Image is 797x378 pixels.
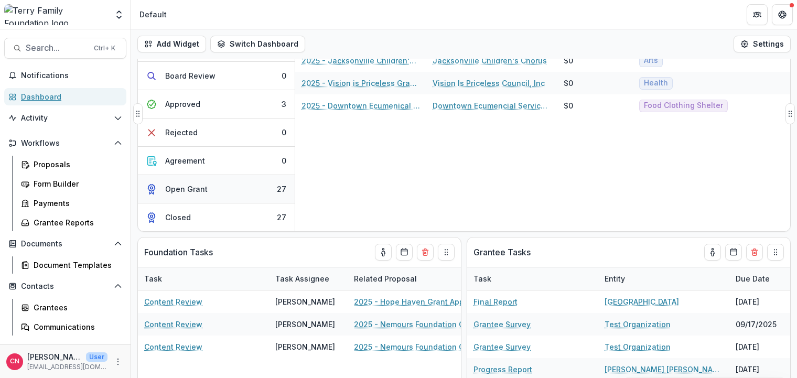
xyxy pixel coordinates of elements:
div: 27 [277,212,286,223]
div: Closed [165,212,191,223]
button: Board Review0 [138,62,295,90]
button: Add Widget [137,36,206,52]
div: Grantee Reports [34,217,118,228]
div: Form Builder [34,178,118,189]
div: Carol Nieves [10,358,19,365]
button: Settings [734,36,791,52]
button: Drag [438,244,455,261]
button: Calendar [725,244,742,261]
div: Due Date [729,273,776,284]
a: Communications [17,318,126,336]
a: Grantee Reports [17,214,126,231]
div: Task [467,267,598,290]
div: Document Templates [34,260,118,271]
button: Get Help [772,4,793,25]
a: 2025 - Jacksonville Children's Chorus - General Operating Support [301,55,420,66]
div: Entity [598,267,729,290]
a: Payments [17,195,126,212]
button: Open Documents [4,235,126,252]
button: More [112,355,124,368]
div: 3 [282,99,286,110]
div: Agreement [165,155,205,166]
div: $0 [564,100,573,111]
div: Related Proposal [348,267,479,290]
button: Switch Dashboard [210,36,305,52]
div: Proposals [34,159,118,170]
a: Progress Report [473,364,532,375]
a: Test Organization [605,319,671,330]
div: 0 [282,155,286,166]
div: Task Assignee [269,273,336,284]
a: Grantee Survey [473,319,531,330]
button: Delete card [746,244,763,261]
button: Partners [747,4,768,25]
div: Task [138,267,269,290]
button: Notifications [4,67,126,84]
button: Drag [785,103,795,124]
a: [GEOGRAPHIC_DATA] [605,296,679,307]
span: Documents [21,240,110,249]
p: Grantee Tasks [473,246,531,258]
a: [PERSON_NAME] [PERSON_NAME] Foundaton [605,364,723,375]
div: Approved [165,99,200,110]
div: Rejected [165,127,198,138]
button: Drag [767,244,784,261]
span: Activity [21,114,110,123]
button: Open entity switcher [112,4,126,25]
div: Communications [34,321,118,332]
p: Foundation Tasks [144,246,213,258]
span: Workflows [21,139,110,148]
a: Grantees [17,299,126,316]
button: toggle-assigned-to-me [375,244,392,261]
div: Task Assignee [269,267,348,290]
button: Rejected0 [138,118,295,147]
div: Grantees [34,302,118,313]
button: Open Data & Reporting [4,340,126,357]
span: Notifications [21,71,122,80]
span: Data & Reporting [21,344,110,353]
a: Dashboard [4,88,126,105]
div: Dashboard [21,91,118,102]
button: Calendar [396,244,413,261]
a: 2025 - Vision is Priceless Grant Application - Program or Project [301,78,420,89]
button: Delete card [417,244,434,261]
button: Open Workflows [4,135,126,152]
a: Grantee Survey [473,341,531,352]
span: Contacts [21,282,110,291]
button: Search... [4,38,126,59]
a: Content Review [144,341,202,352]
button: toggle-assigned-to-me [704,244,721,261]
a: Proposals [17,156,126,173]
button: Approved3 [138,90,295,118]
a: 2025 - Hope Haven Grant Application - General Operating Support [354,296,472,307]
span: Health [644,79,668,88]
a: Downtown Ecumencial Services Council [433,100,551,111]
img: Terry Family Foundation logo [4,4,107,25]
div: Default [139,9,167,20]
button: Agreement0 [138,147,295,175]
div: [PERSON_NAME] [275,319,335,330]
p: [EMAIL_ADDRESS][DOMAIN_NAME] [27,362,107,372]
button: Open Contacts [4,278,126,295]
a: 2025 - Nemours Foundation Grant Application Form - Program or Project [354,319,472,330]
a: Test Organization [605,341,671,352]
div: Task [467,273,498,284]
div: 27 [277,183,286,195]
div: Ctrl + K [92,42,117,54]
a: Jacksonville Children's Chorus [433,55,547,66]
div: $0 [564,78,573,89]
p: [PERSON_NAME] [27,351,82,362]
button: Open Activity [4,110,126,126]
a: Vision Is Priceless Council, Inc [433,78,545,89]
div: Open Grant [165,183,208,195]
nav: breadcrumb [135,7,171,22]
div: [PERSON_NAME] [275,296,335,307]
button: Drag [133,103,143,124]
div: 0 [282,70,286,81]
div: $0 [564,55,573,66]
div: Task [138,273,168,284]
